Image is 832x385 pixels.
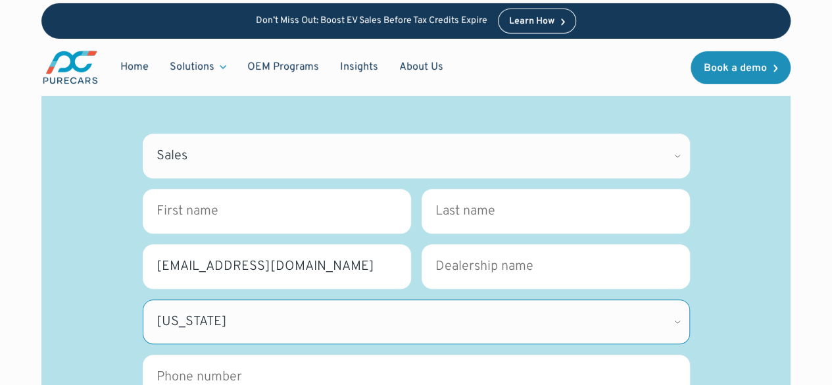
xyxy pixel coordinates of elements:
p: Don’t Miss Out: Boost EV Sales Before Tax Credits Expire [256,15,487,26]
input: Last name [422,189,690,234]
a: Learn How [498,9,576,34]
a: OEM Programs [237,55,330,80]
div: Solutions [159,55,237,80]
a: Insights [330,55,389,80]
img: purecars logo [41,49,99,86]
input: Dealership name [422,244,690,289]
div: Book a demo [704,63,767,73]
a: Home [110,55,159,80]
a: main [41,49,99,86]
div: Solutions [170,60,214,74]
a: Book a demo [691,51,791,84]
input: Business email [143,244,411,289]
input: First name [143,189,411,234]
div: Learn How [509,17,554,26]
a: About Us [389,55,454,80]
